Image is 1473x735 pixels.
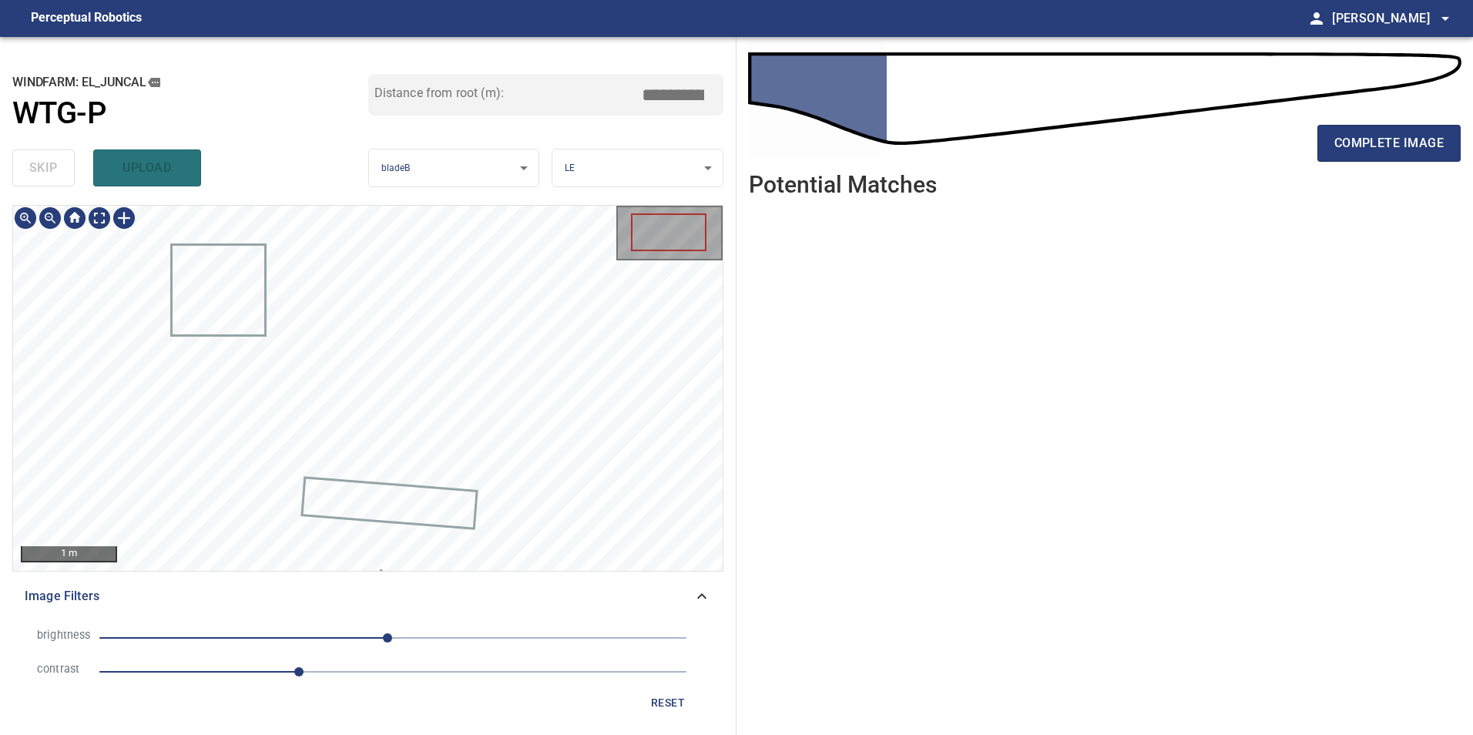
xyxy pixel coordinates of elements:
[381,163,411,173] span: bladeB
[649,693,686,713] span: reset
[112,206,136,230] div: Toggle selection
[643,689,693,717] button: reset
[25,587,693,606] span: Image Filters
[1317,125,1461,162] button: complete image
[31,6,142,31] figcaption: Perceptual Robotics
[1332,8,1455,29] span: [PERSON_NAME]
[38,206,62,230] div: Zoom out
[749,172,937,197] h2: Potential Matches
[37,661,87,678] p: contrast
[87,206,112,230] div: Toggle full page
[37,627,87,644] p: brightness
[12,96,106,132] h1: WTG-P
[369,149,539,188] div: bladeB
[12,96,368,132] a: WTG-P
[1436,9,1455,28] span: arrow_drop_down
[1307,9,1326,28] span: person
[1326,3,1455,34] button: [PERSON_NAME]
[374,87,504,99] label: Distance from root (m):
[552,149,723,188] div: LE
[62,206,87,230] div: Go home
[565,163,575,173] span: LE
[146,74,163,91] button: copy message details
[12,578,723,615] div: Image Filters
[1334,133,1444,154] span: complete image
[13,206,38,230] div: Zoom in
[12,74,368,91] h2: windfarm: El_Juncal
